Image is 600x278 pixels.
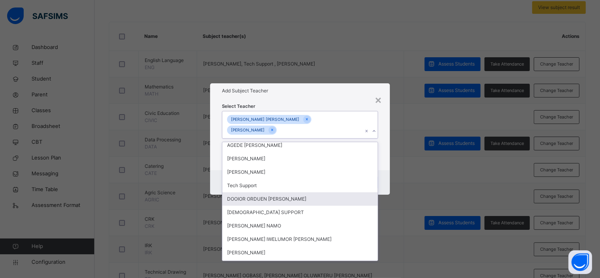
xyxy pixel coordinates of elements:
h1: Add Subject Teacher [222,87,378,94]
div: [PERSON_NAME] IWELUMOR [PERSON_NAME] [222,233,378,246]
div: × [375,91,382,108]
div: AGEDE [PERSON_NAME] [222,139,378,152]
div: [PERSON_NAME] NAMO [222,219,378,233]
div: [PERSON_NAME] [222,152,378,165]
div: Tech Support [222,179,378,192]
button: Open asap [568,250,592,274]
div: [PERSON_NAME] [PERSON_NAME] [227,115,303,124]
div: [PERSON_NAME] [222,246,378,259]
div: [PERSON_NAME] [222,165,378,179]
div: [DEMOGRAPHIC_DATA] SUPPORT [222,206,378,219]
div: [PERSON_NAME] Filibus [222,259,378,273]
div: DOOIOR ORDUEN [PERSON_NAME] [222,192,378,206]
div: [PERSON_NAME] [227,126,268,135]
span: Select Teacher [222,103,255,110]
